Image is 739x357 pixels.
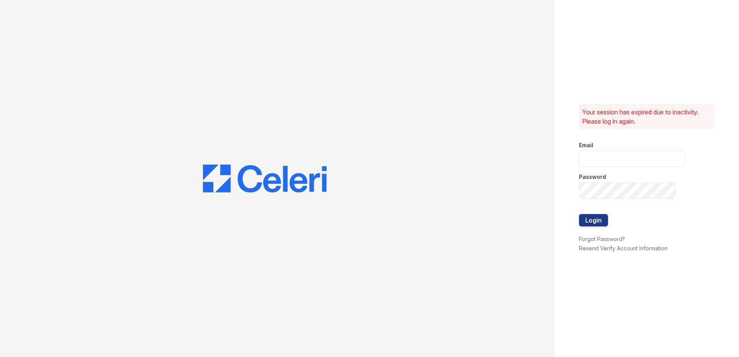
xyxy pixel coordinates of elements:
[579,173,606,181] label: Password
[579,214,608,226] button: Login
[203,165,327,192] img: CE_Logo_Blue-a8612792a0a2168367f1c8372b55b34899dd931a85d93a1a3d3e32e68fde9ad4.png
[579,245,667,252] a: Resend Verify Account Information
[579,141,593,149] label: Email
[582,107,711,126] p: Your session has expired due to inactivity. Please log in again.
[579,236,625,242] a: Forgot Password?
